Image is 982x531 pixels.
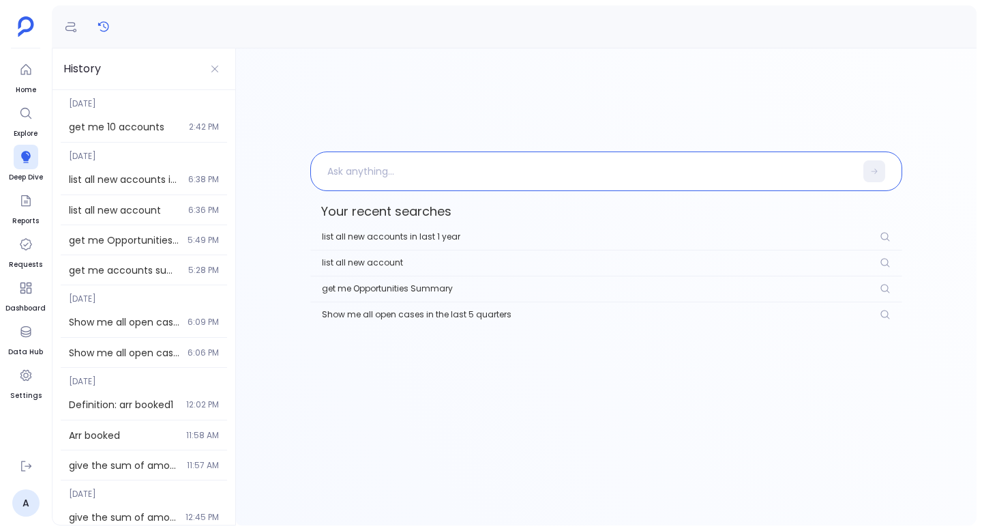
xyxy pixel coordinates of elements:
[14,85,38,96] span: Home
[69,429,178,442] span: Arr booked
[14,128,38,139] span: Explore
[188,265,219,276] span: 5:28 PM
[188,174,219,185] span: 6:38 PM
[61,480,227,500] span: [DATE]
[69,459,179,472] span: give the sum of amount for the opportunities that are created in the last year of july.
[187,460,219,471] span: 11:57 AM
[186,430,219,441] span: 11:58 AM
[9,172,43,183] span: Deep Dive
[69,346,179,360] span: Show me all open cases in the last 5 quarters
[310,302,903,328] button: Show me all open cases in the last 5 quarters
[61,90,227,109] span: [DATE]
[322,283,453,294] span: get me Opportunities Summary
[310,276,903,302] button: get me Opportunities Summary
[12,489,40,517] a: A
[188,317,219,328] span: 6:09 PM
[60,16,82,38] button: Definitions
[9,145,43,183] a: Deep Dive
[185,512,219,523] span: 12:45 PM
[188,347,219,358] span: 6:06 PM
[310,250,903,276] button: list all new account
[14,57,38,96] a: Home
[5,303,46,314] span: Dashboard
[18,16,34,37] img: petavue logo
[322,309,511,320] span: Show me all open cases in the last 5 quarters
[61,368,227,387] span: [DATE]
[10,363,42,401] a: Settings
[189,121,219,132] span: 2:42 PM
[9,259,42,270] span: Requests
[69,398,178,412] span: Definition: arr booked1
[93,16,115,38] button: History
[69,120,181,134] span: get me 10 accounts
[69,203,180,217] span: list all new account
[8,319,43,358] a: Data Hub
[63,60,101,78] h3: History
[69,315,179,329] span: Show me all open cases in the last 5 quarters
[69,511,177,524] span: give the sum of amount for the opportunities that are created in the last year of july.
[8,347,43,358] span: Data Hub
[12,216,39,227] span: Reports
[5,276,46,314] a: Dashboard
[69,173,180,186] span: list all new accounts in last 1 year
[322,257,403,268] span: list all new account
[69,263,180,277] span: get me accounts summary
[10,390,42,401] span: Settings
[322,231,460,242] span: list all new accounts in last 1 year
[188,205,219,216] span: 6:36 PM
[61,285,227,304] span: [DATE]
[12,188,39,227] a: Reports
[310,224,903,250] button: list all new accounts in last 1 year
[9,232,42,270] a: Requests
[188,235,219,246] span: 5:49 PM
[310,199,903,224] span: Your recent searches
[14,101,38,139] a: Explore
[69,233,179,247] span: get me Opportunities Summary
[186,399,219,410] span: 12:02 PM
[61,143,227,162] span: [DATE]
